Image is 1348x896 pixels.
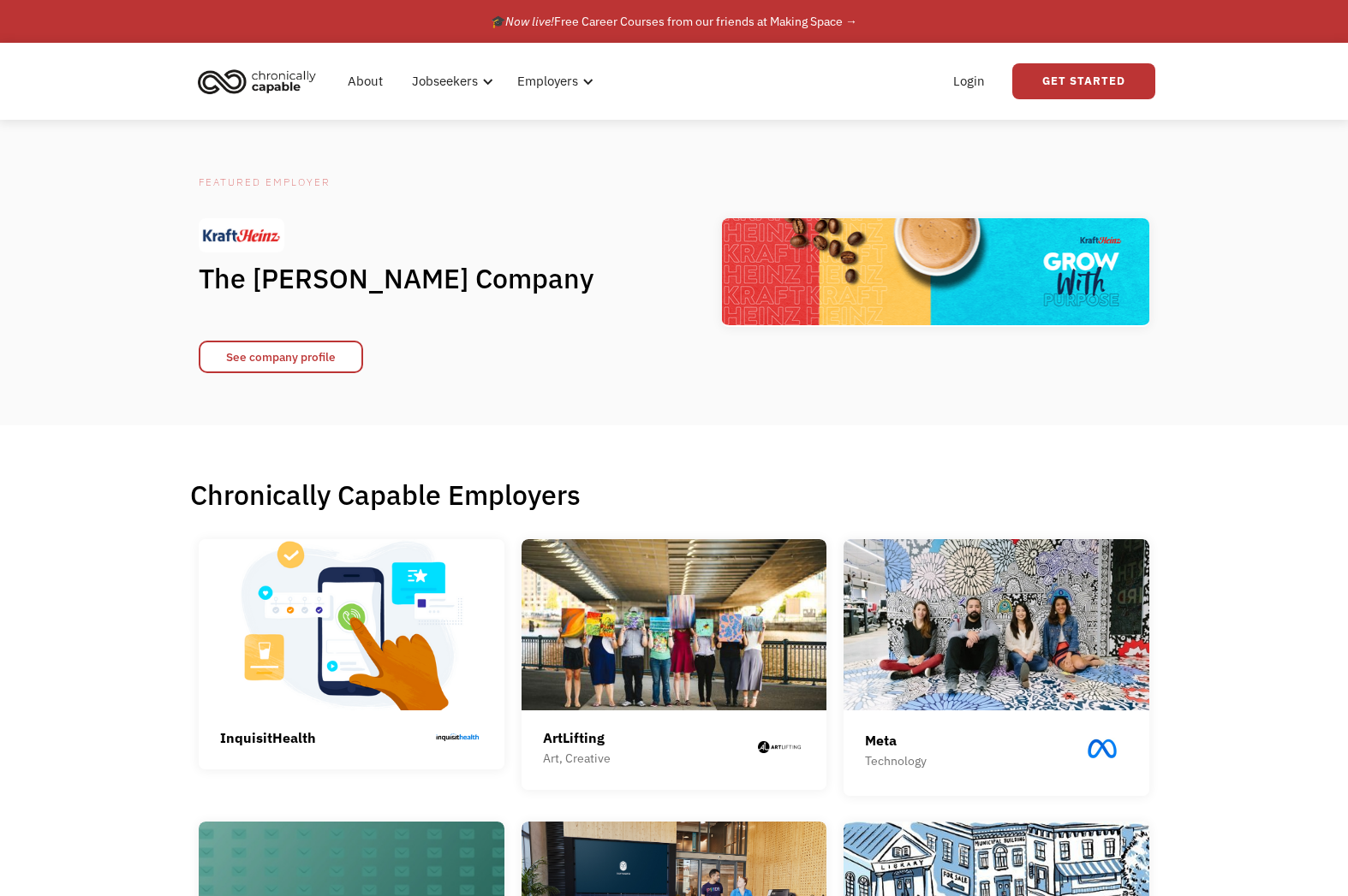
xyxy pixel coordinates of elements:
[543,727,611,748] div: ArtLifting
[517,71,578,92] div: Employers
[337,54,393,109] a: About
[199,261,627,295] h1: The [PERSON_NAME] Company
[943,54,995,109] a: Login
[412,71,478,92] div: Jobseekers
[193,62,321,100] img: Chronically Capable logo
[220,727,316,748] div: InquisitHealth
[505,14,554,29] em: Now live!
[522,539,827,790] a: ArtLiftingArt, Creative
[507,54,599,109] div: Employers
[543,748,611,768] div: Art, Creative
[199,172,627,193] div: Featured Employer
[865,730,927,751] div: Meta
[491,11,857,32] div: 🎓 Free Career Courses from our friends at Making Space →
[199,341,363,373] a: See company profile
[1012,63,1155,99] a: Get Started
[190,478,1158,512] h1: Chronically Capable Employers
[402,54,498,109] div: Jobseekers
[193,62,329,100] a: home
[199,539,504,769] a: InquisitHealth
[844,539,1149,796] a: MetaTechnology
[865,751,927,771] div: Technology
